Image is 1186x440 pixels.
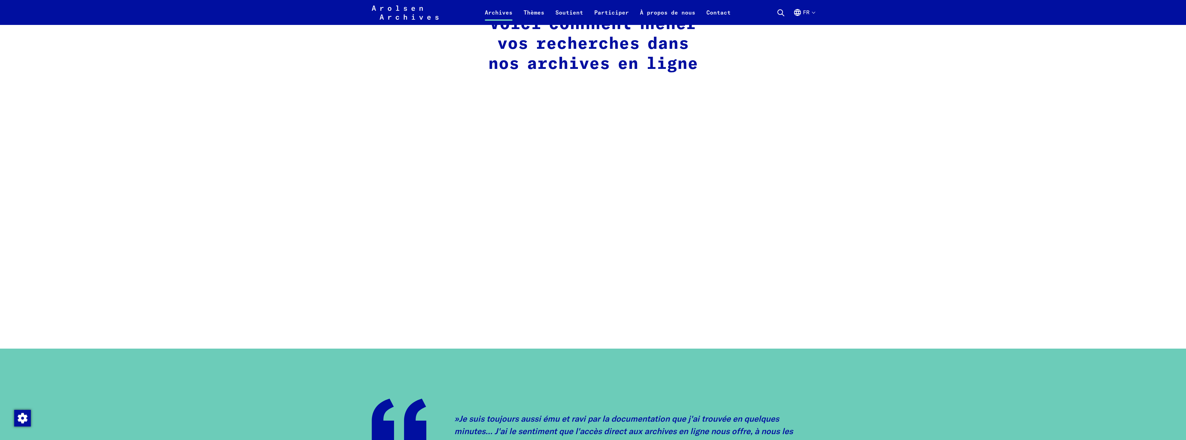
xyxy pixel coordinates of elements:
[793,8,815,25] button: Français, sélection de la langue
[589,8,634,25] a: Participer
[479,4,736,21] nav: Principal
[555,9,583,16] font: Soutient
[485,9,512,16] font: Archives
[479,8,518,25] a: Archives
[803,9,810,16] font: fr
[706,9,731,16] font: Contact
[518,8,550,25] a: Thèmes
[14,410,31,426] img: Modification du consentement
[550,8,589,25] a: Soutient
[634,8,701,25] a: À propos de nous
[409,89,777,296] iframe: Comment utiliser les archives en ligne
[447,15,740,74] h2: Voici comment mener vos recherches dans nos archives en ligne
[701,8,736,25] a: Contact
